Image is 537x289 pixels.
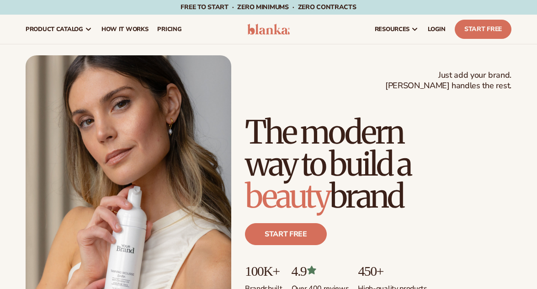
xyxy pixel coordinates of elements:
[370,15,423,44] a: resources
[375,26,409,33] span: resources
[153,15,186,44] a: pricing
[423,15,450,44] a: LOGIN
[101,26,149,33] span: How It Works
[247,24,290,35] img: logo
[455,20,511,39] a: Start Free
[157,26,181,33] span: pricing
[292,263,349,278] p: 4.9
[97,15,153,44] a: How It Works
[245,116,511,212] h1: The modern way to build a brand
[21,15,97,44] a: product catalog
[358,263,427,278] p: 450+
[428,26,446,33] span: LOGIN
[245,176,330,216] span: beauty
[245,223,327,245] a: Start free
[385,70,511,91] span: Just add your brand. [PERSON_NAME] handles the rest.
[26,26,83,33] span: product catalog
[181,3,356,11] span: Free to start · ZERO minimums · ZERO contracts
[245,263,282,278] p: 100K+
